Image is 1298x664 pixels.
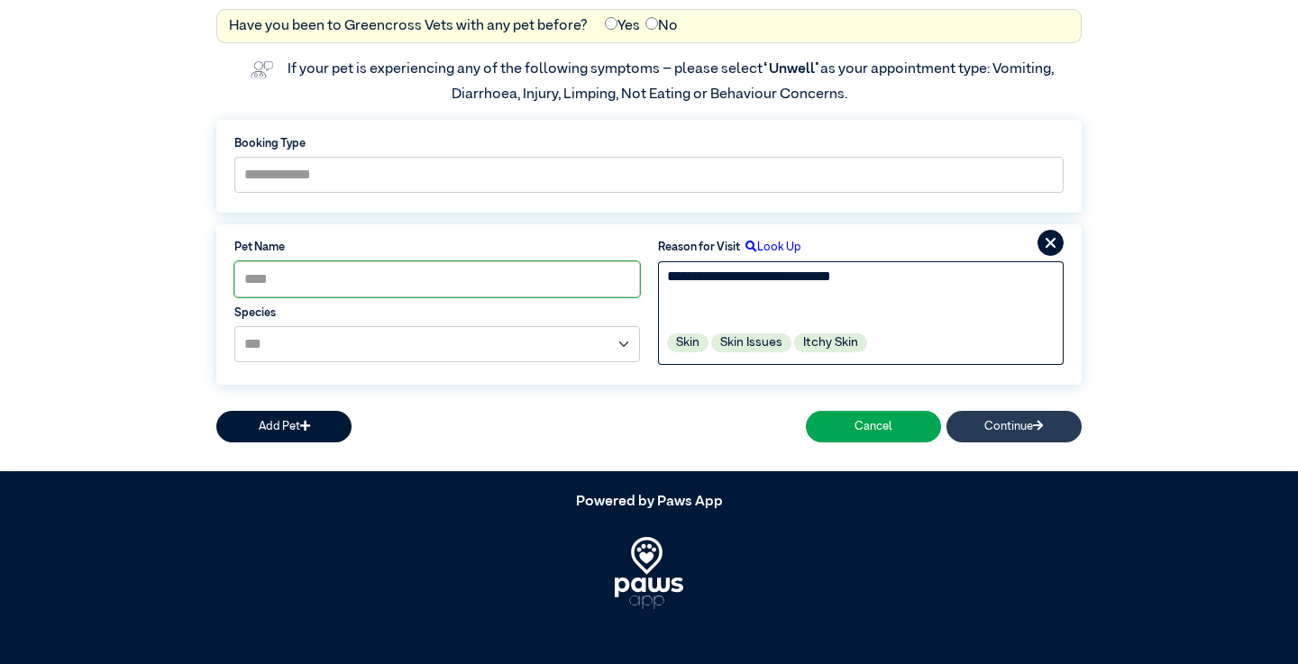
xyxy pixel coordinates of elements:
button: Cancel [806,411,941,442]
label: Reason for Visit [658,239,740,256]
label: Booking Type [234,135,1064,152]
label: Species [234,305,640,322]
input: Yes [605,17,617,30]
button: Add Pet [216,411,352,442]
label: Itchy Skin [794,333,867,352]
label: Have you been to Greencross Vets with any pet before? [229,15,588,37]
label: Skin Issues [711,333,791,352]
h5: Powered by Paws App [216,494,1082,511]
label: Skin [667,333,708,352]
input: No [645,17,658,30]
button: Continue [946,411,1082,442]
label: Look Up [740,239,801,256]
span: “Unwell” [763,62,820,77]
label: Pet Name [234,239,640,256]
label: No [645,15,678,37]
img: PawsApp [615,537,684,609]
img: vet [244,55,279,84]
label: If your pet is experiencing any of the following symptoms – please select as your appointment typ... [288,62,1056,102]
label: Yes [605,15,640,37]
